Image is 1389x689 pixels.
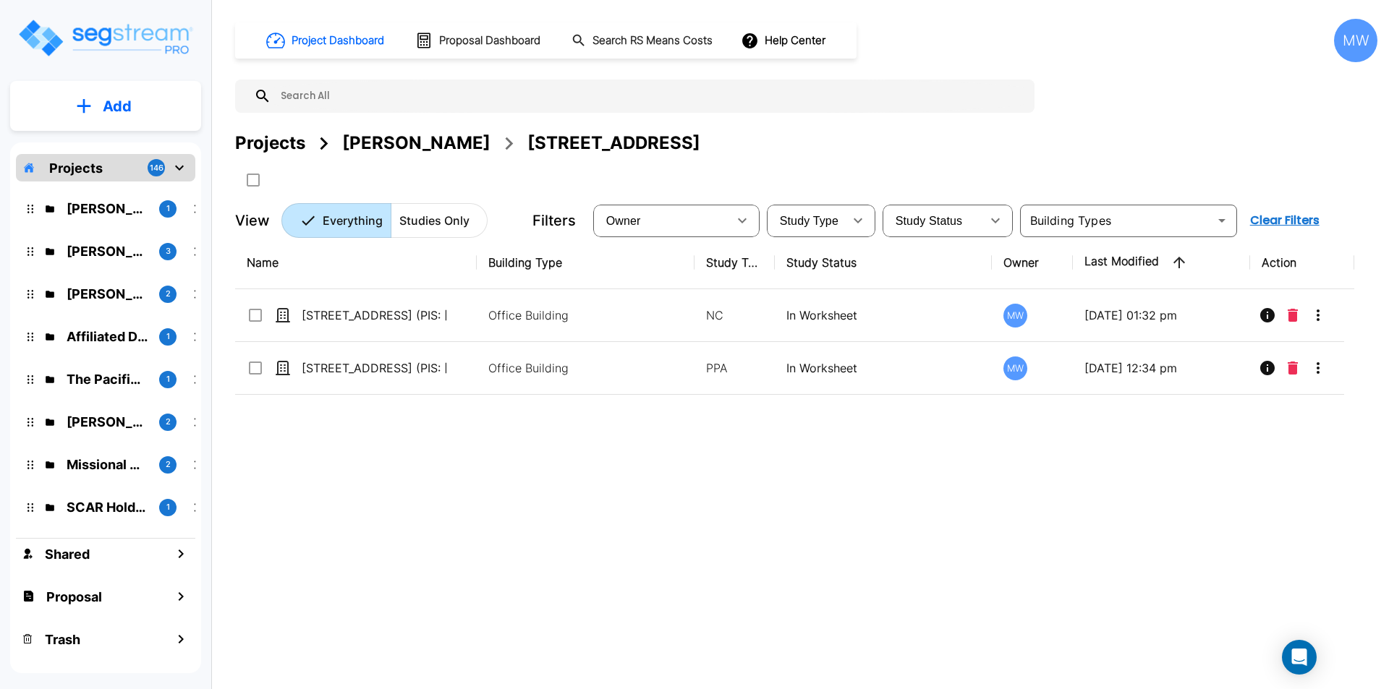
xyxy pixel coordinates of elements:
button: Everything [281,203,391,238]
p: The Pacific Group [67,369,148,389]
button: Open [1212,210,1232,231]
p: [STREET_ADDRESS] (PIS: [DATE]) [302,307,446,324]
button: Studies Only [391,203,488,238]
div: Select [596,200,728,241]
input: Search All [271,80,1027,113]
p: In Worksheet [786,307,981,324]
p: 3 [166,245,171,257]
span: Study Status [896,215,963,227]
div: Select [770,200,844,241]
div: MW [1003,304,1027,328]
p: NC [706,307,763,324]
h1: Proposal Dashboard [439,33,540,49]
p: Everything [323,212,383,229]
button: Add [10,85,201,127]
th: Name [235,236,477,289]
p: SCAR Holdings [67,497,148,517]
span: Owner [606,215,641,227]
p: Affiliated Development [67,327,148,346]
p: Paul Kimmick [67,199,148,218]
th: Action [1250,236,1355,289]
button: Clear Filters [1244,206,1325,235]
button: Proposal Dashboard [409,25,548,56]
p: Studies Only [399,212,470,229]
button: SelectAll [239,166,268,194]
th: Study Status [775,236,993,289]
h1: Shared [45,544,90,564]
p: Missional Group [67,455,148,474]
p: 146 [150,162,163,174]
th: Last Modified [1073,236,1250,289]
p: 2 [166,416,171,428]
p: [STREET_ADDRESS] (PIS: [DATE]) [302,359,446,377]
h1: Trash [45,630,80,649]
div: MW [1334,19,1377,62]
button: Info [1253,301,1282,330]
div: Platform [281,203,488,238]
button: More-Options [1304,354,1333,382]
p: View [235,210,270,231]
button: Delete [1282,301,1304,330]
div: [STREET_ADDRESS] [527,130,700,156]
h1: Proposal [46,587,102,607]
div: Projects [235,130,305,156]
th: Building Type [477,236,694,289]
span: Study Type [780,215,838,227]
div: [PERSON_NAME] [342,130,490,156]
input: Building Types [1024,210,1209,231]
button: More-Options [1304,301,1333,330]
p: Kyle O'Keefe [67,412,148,432]
button: Delete [1282,354,1304,382]
p: Ted Officer [67,284,148,304]
div: Select [885,200,981,241]
p: Office Building [488,307,684,324]
img: Logo [17,17,194,59]
th: Study Type [694,236,775,289]
p: PPA [706,359,763,377]
p: 1 [166,202,170,215]
p: 2 [166,458,171,471]
p: [DATE] 01:32 pm [1084,307,1239,324]
p: 1 [166,330,170,343]
p: Office Building [488,359,684,377]
div: MW [1003,356,1027,380]
h1: Search RS Means Costs [592,33,713,49]
p: 1 [166,501,170,513]
p: Filters [532,210,576,231]
p: 1 [166,373,170,385]
p: Jon Edenfield [67,241,148,261]
p: [DATE] 12:34 pm [1084,359,1239,377]
button: Project Dashboard [260,25,392,56]
button: Search RS Means Costs [566,27,721,55]
p: In Worksheet [786,359,981,377]
p: Add [103,95,132,117]
th: Owner [992,236,1072,289]
p: Projects [49,158,103,178]
div: Open Intercom Messenger [1282,640,1317,675]
button: Help Center [738,27,831,54]
button: Info [1253,354,1282,382]
h1: Project Dashboard [292,33,384,49]
p: 2 [166,288,171,300]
